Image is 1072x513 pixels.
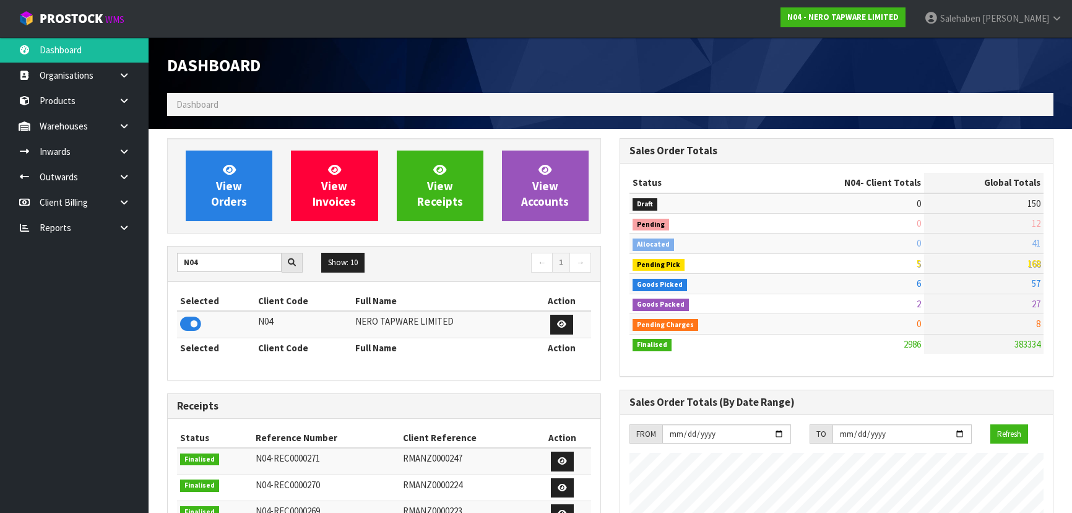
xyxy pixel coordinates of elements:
[810,424,832,444] div: TO
[629,424,662,444] div: FROM
[1032,278,1040,289] span: 57
[904,338,921,350] span: 2986
[321,253,365,273] button: Show: 10
[766,173,924,193] th: - Client Totals
[787,12,899,22] strong: N04 - NERO TAPWARE LIMITED
[982,12,1049,24] span: [PERSON_NAME]
[917,258,921,270] span: 5
[180,480,219,492] span: Finalised
[633,239,674,251] span: Allocated
[352,291,532,311] th: Full Name
[844,177,860,188] span: N04
[917,237,921,249] span: 0
[633,299,689,311] span: Goods Packed
[105,14,124,25] small: WMS
[629,397,1044,408] h3: Sales Order Totals (By Date Range)
[403,479,462,491] span: RMANZ0000224
[352,338,532,357] th: Full Name
[1027,258,1040,270] span: 168
[186,151,272,221] a: ViewOrders
[990,424,1028,444] button: Refresh
[176,99,218,110] span: Dashboard
[532,338,591,357] th: Action
[313,162,356,209] span: View Invoices
[211,162,247,209] span: View Orders
[253,428,400,448] th: Reference Number
[633,219,669,231] span: Pending
[521,162,569,209] span: View Accounts
[633,259,685,271] span: Pending Pick
[780,7,906,27] a: N04 - NERO TAPWARE LIMITED
[531,253,553,273] a: ←
[569,253,591,273] a: →
[180,454,219,466] span: Finalised
[256,479,320,491] span: N04-REC0000270
[1032,298,1040,310] span: 27
[917,298,921,310] span: 2
[552,253,570,273] a: 1
[167,55,261,76] span: Dashboard
[352,311,532,338] td: NERO TAPWARE LIMITED
[633,198,657,211] span: Draft
[177,428,253,448] th: Status
[417,162,463,209] span: View Receipts
[1027,198,1040,209] span: 150
[177,400,591,412] h3: Receipts
[924,173,1044,193] th: Global Totals
[629,145,1044,157] h3: Sales Order Totals
[1036,318,1040,330] span: 8
[177,253,282,272] input: Search clients
[917,278,921,289] span: 6
[940,12,980,24] span: Salehaben
[534,428,591,448] th: Action
[1032,217,1040,229] span: 12
[403,452,462,464] span: RMANZ0000247
[291,151,378,221] a: ViewInvoices
[40,11,103,27] span: ProStock
[502,151,589,221] a: ViewAccounts
[633,339,672,351] span: Finalised
[177,291,255,311] th: Selected
[532,291,591,311] th: Action
[917,198,921,209] span: 0
[633,319,698,331] span: Pending Charges
[255,311,352,338] td: N04
[256,452,320,464] span: N04-REC0000271
[917,318,921,330] span: 0
[1014,338,1040,350] span: 383334
[394,253,592,274] nav: Page navigation
[1032,237,1040,249] span: 41
[400,428,534,448] th: Client Reference
[917,217,921,229] span: 0
[19,11,34,26] img: cube-alt.png
[255,338,352,357] th: Client Code
[633,279,687,291] span: Goods Picked
[255,291,352,311] th: Client Code
[629,173,766,193] th: Status
[397,151,483,221] a: ViewReceipts
[177,338,255,357] th: Selected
